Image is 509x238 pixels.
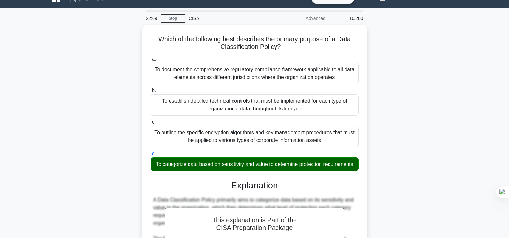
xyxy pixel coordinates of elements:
[152,119,156,125] span: c.
[151,94,359,116] div: To establish detailed technical controls that must be implemented for each type of organizational...
[329,12,367,25] div: 10/200
[151,157,359,171] div: To categorize data based on sensitivity and value to determine protection requirements
[151,126,359,147] div: To outline the specific encryption algorithms and key management procedures that must be applied ...
[273,12,329,25] div: Advanced
[151,63,359,84] div: To document the comprehensive regulatory compliance framework applicable to all data elements acr...
[152,88,156,93] span: b.
[152,56,156,62] span: a.
[150,35,359,51] h5: Which of the following best describes the primary purpose of a Data Classification Policy?
[142,12,161,25] div: 22:09
[185,12,273,25] div: CISA
[152,151,156,156] span: d.
[161,14,185,23] a: Stop
[154,180,355,191] h3: Explanation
